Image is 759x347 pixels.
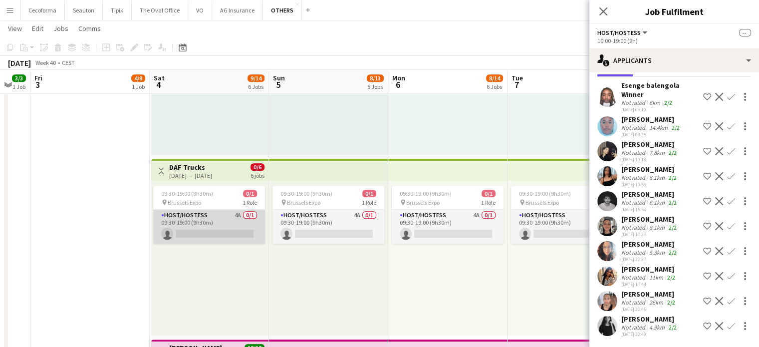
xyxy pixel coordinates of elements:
[589,48,759,72] div: Applicants
[647,149,667,156] div: 7.8km
[621,215,679,224] div: [PERSON_NAME]
[362,199,376,206] span: 1 Role
[486,74,503,82] span: 8/14
[511,186,623,244] app-job-card: 09:30-19:00 (9h30m)0/1 Brussels Expo1 RoleHost/Hostess4A0/109:30-19:00 (9h30m)
[597,29,641,36] span: Host/Hostess
[8,58,31,68] div: [DATE]
[510,79,523,90] span: 7
[669,224,677,231] app-skills-label: 2/2
[32,24,43,33] span: Edit
[525,199,559,206] span: Brussels Expo
[621,115,682,124] div: [PERSON_NAME]
[621,231,679,238] div: [DATE] 17:27
[212,0,263,20] button: AG Insurance
[482,190,496,197] span: 0/1
[621,265,677,274] div: [PERSON_NAME]
[621,165,679,174] div: [PERSON_NAME]
[406,199,440,206] span: Brussels Expo
[621,331,679,338] div: [DATE] 22:49
[481,199,496,206] span: 1 Role
[154,73,165,82] span: Sat
[621,274,647,281] div: Not rated
[271,79,285,90] span: 5
[647,199,667,206] div: 6.1km
[168,199,201,206] span: Brussels Expo
[669,149,677,156] app-skills-label: 2/2
[621,199,647,206] div: Not rated
[647,299,665,306] div: 26km
[647,274,665,281] div: 11km
[4,22,26,35] a: View
[621,140,679,149] div: [PERSON_NAME]
[647,174,667,181] div: 8.1km
[273,73,285,82] span: Sun
[153,186,265,244] app-job-card: 09:30-19:00 (9h30m)0/1 Brussels Expo1 RoleHost/Hostess4A0/109:30-19:00 (9h30m)
[511,73,523,82] span: Tue
[28,22,47,35] a: Edit
[188,0,212,20] button: VO
[392,73,405,82] span: Mon
[669,249,677,256] app-skills-label: 2/2
[392,186,504,244] div: 09:30-19:00 (9h30m)0/1 Brussels Expo1 RoleHost/Hostess4A0/109:30-19:00 (9h30m)
[669,324,677,331] app-skills-label: 2/2
[161,190,213,197] span: 09:30-19:00 (9h30m)
[367,83,383,90] div: 5 Jobs
[400,190,452,197] span: 09:30-19:00 (9h30m)
[132,83,145,90] div: 1 Job
[280,190,332,197] span: 09:30-19:00 (9h30m)
[621,131,682,138] div: [DATE] 09:25
[152,79,165,90] span: 4
[49,22,72,35] a: Jobs
[621,156,679,163] div: [DATE] 10:18
[272,186,384,244] app-job-card: 09:30-19:00 (9h30m)0/1 Brussels Expo1 RoleHost/Hostess4A0/109:30-19:00 (9h30m)
[511,210,623,244] app-card-role: Host/Hostess4A0/109:30-19:00 (9h30m)
[287,199,320,206] span: Brussels Expo
[367,74,384,82] span: 8/13
[621,290,677,299] div: [PERSON_NAME]
[621,324,647,331] div: Not rated
[12,74,26,82] span: 3/3
[621,206,679,213] div: [DATE] 15:56
[103,0,132,20] button: Tipik
[621,240,679,249] div: [PERSON_NAME]
[12,83,25,90] div: 1 Job
[647,249,667,256] div: 5.3km
[669,174,677,181] app-skills-label: 2/2
[621,81,699,99] div: Esenge balengola Winner
[621,149,647,156] div: Not rated
[243,190,257,197] span: 0/1
[248,83,264,90] div: 6 Jobs
[263,0,302,20] button: OTHERS
[53,24,68,33] span: Jobs
[597,37,751,44] div: 10:00-19:00 (9h)
[519,190,571,197] span: 09:30-19:00 (9h30m)
[169,163,212,172] h3: DAF Trucks
[621,306,677,313] div: [DATE] 22:45
[667,299,675,306] app-skills-label: 2/2
[33,59,58,66] span: Week 40
[621,256,679,263] div: [DATE] 22:37
[669,199,677,206] app-skills-label: 2/2
[647,224,667,231] div: 8.1km
[251,171,264,179] div: 6 jobs
[248,74,264,82] span: 9/14
[392,210,504,244] app-card-role: Host/Hostess4A0/109:30-19:00 (9h30m)
[487,83,503,90] div: 6 Jobs
[647,124,670,131] div: 14.4km
[169,172,212,179] div: [DATE] → [DATE]
[621,181,679,188] div: [DATE] 10:58
[664,99,672,106] app-skills-label: 2/2
[739,29,751,36] span: --
[621,174,647,181] div: Not rated
[621,124,647,131] div: Not rated
[74,22,105,35] a: Comms
[647,99,662,106] div: 6km
[251,163,264,171] span: 0/6
[621,99,647,106] div: Not rated
[272,210,384,244] app-card-role: Host/Hostess4A0/109:30-19:00 (9h30m)
[647,324,667,331] div: 4.9km
[589,5,759,18] h3: Job Fulfilment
